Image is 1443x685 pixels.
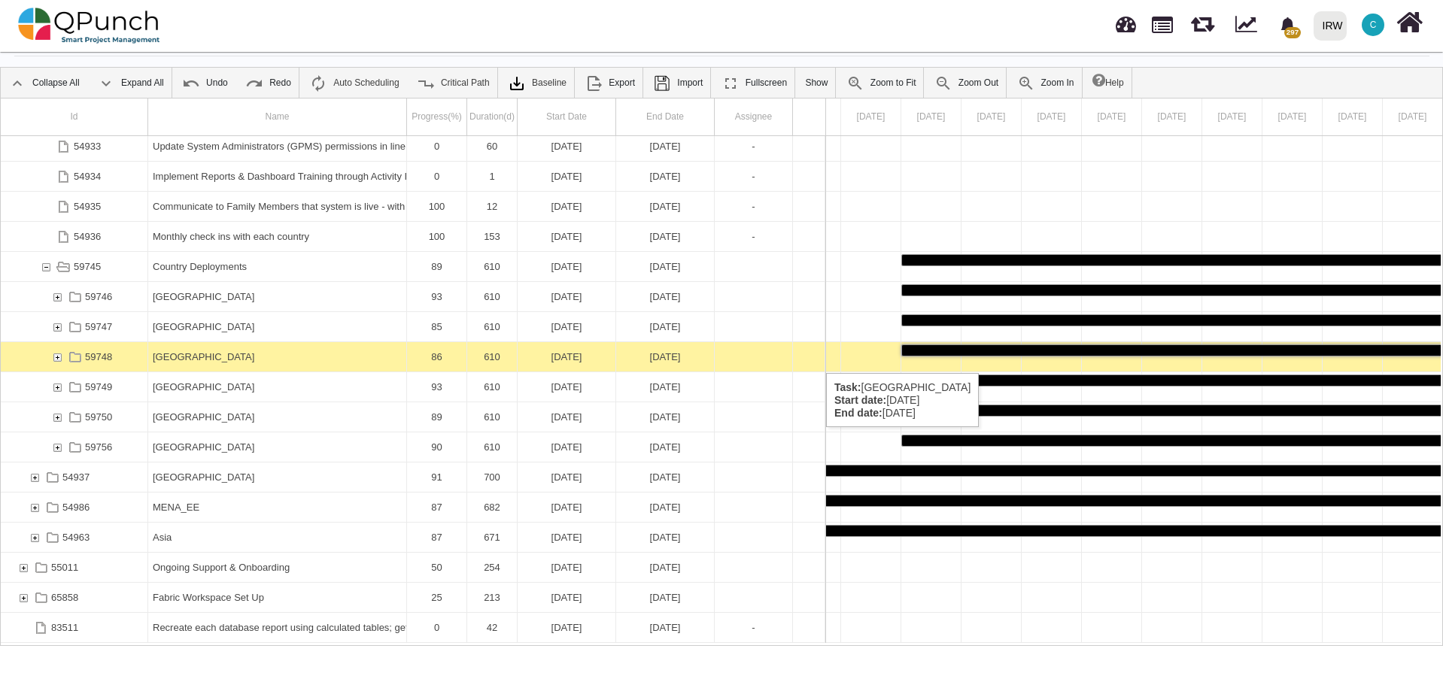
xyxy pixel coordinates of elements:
div: 54935 [74,192,101,221]
div: 54934 [1,162,148,191]
div: Task: Update System Administrators (GPMS) permissions in line with role matrices - once ready to ... [1,132,825,162]
a: Show [797,68,835,98]
div: 0 [407,132,467,161]
div: 0 [407,162,467,191]
div: 671 [472,523,512,552]
div: Update System Administrators (GPMS) permissions in line with role matrices - once ready to go live [148,132,407,161]
div: 610 [467,372,518,402]
div: 01 May 2024 [901,99,961,135]
div: Task: Asia Start date: 01-03-2024 End date: 31-12-2025 [1,523,825,553]
div: 610 [472,282,512,311]
div: 65858 [1,583,148,612]
div: Country Deployments [148,252,407,281]
b: Task: [834,381,861,393]
div: Task: West Africa Start date: 01-02-2024 End date: 31-12-2025 [1,462,825,493]
div: 0 [412,132,462,161]
div: 54986 [62,493,90,522]
img: ic_fullscreen_24.81ea589.png [721,74,740,92]
a: Critical Path [409,68,497,98]
div: [DATE] [621,523,709,552]
div: 54933 [74,132,101,161]
div: 31-12-2025 [616,342,715,371]
svg: bell fill [1280,17,1296,33]
div: Implement Reports & Dashboard Training through Activity Info [148,162,407,191]
img: ic_zoom_to_fit_24.130db0b.png [846,74,864,92]
i: Home [1396,8,1423,37]
div: 100 [412,192,462,221]
div: 86 [412,342,462,371]
div: [GEOGRAPHIC_DATA] [153,462,402,492]
div: Task: Implement Reports & Dashboard Training through Activity Info Start date: 31-12-2025 End dat... [1,162,825,192]
div: 610 [467,282,518,311]
div: End Date [616,99,715,135]
div: [GEOGRAPHIC_DATA] [153,282,402,311]
div: 60 [472,132,512,161]
div: Dynamic Report [1228,1,1271,50]
div: - [715,192,793,221]
b: Start date: [834,394,886,406]
img: ic_critical_path_24.b7f2986.png [417,74,435,92]
div: [DATE] [621,222,709,251]
a: Baseline [500,68,574,98]
div: [DATE] [522,312,611,341]
div: 59749 [85,372,112,402]
div: [DATE] [621,312,709,341]
div: [DATE] [522,162,611,191]
div: 85 [407,312,467,341]
div: 610 [472,312,512,341]
img: ic_expand_all_24.71e1805.png [97,74,115,92]
div: 01-05-2024 [518,252,616,281]
div: 254 [467,553,518,582]
div: [DATE] [621,402,709,432]
div: 54933 [1,132,148,161]
div: 65858 [51,583,78,612]
div: 31-12-2025 [518,162,616,191]
div: Task: Kenya Start date: 01-05-2024 End date: 31-12-2025 [1,312,825,342]
div: 01-05-2024 [518,432,616,462]
div: 50 [412,553,462,582]
div: 83511 [1,613,148,642]
a: IRW [1307,1,1353,50]
div: Recreate each database report using calculated tables; get Ganesh to check against old version to... [153,613,402,642]
div: 01-03-2024 [518,523,616,552]
div: 54936 [1,222,148,251]
div: Fabric Workspace Set Up [148,583,407,612]
div: 01-04-2025 [518,583,616,612]
div: Task: South Africa Start date: 01-05-2024 End date: 31-12-2025 [1,432,825,462]
div: 59746 [85,282,112,311]
div: [DATE] [522,372,611,402]
div: 01-02-2024 [518,462,616,492]
div: - [715,162,793,191]
b: End date: [834,407,883,419]
div: Task: Somalia Start date: 01-05-2024 End date: 31-12-2025 [1,342,825,372]
span: Projects [1152,10,1173,33]
div: [DATE] [621,132,709,161]
div: 610 [467,252,518,281]
div: 682 [472,493,512,522]
a: Help [1085,68,1132,98]
div: - [719,132,788,161]
img: save.4d96896.png [653,74,671,92]
div: 01-05-2024 [518,372,616,402]
div: Fabric Workspace Set Up [153,583,402,612]
div: 12 [467,192,518,221]
a: Zoom to Fit [839,68,924,98]
div: 87 [412,523,462,552]
div: Somalia [148,342,407,371]
div: Asia [153,523,402,552]
img: ic_zoom_out.687aa02.png [934,74,952,92]
div: 85 [412,312,462,341]
a: Zoom Out [927,68,1006,98]
div: 55011 [1,553,148,582]
div: Task: Communicate to Family Members that system is live - with all the caveats as needed etc Star... [1,192,825,222]
div: Country Deployments [153,252,402,281]
div: - [715,613,793,642]
div: 60 [467,132,518,161]
div: 59747 [1,312,148,341]
div: [DATE] [522,222,611,251]
div: West Africa [148,462,407,492]
div: 05 May 2024 [1142,99,1202,135]
div: [GEOGRAPHIC_DATA] [153,432,402,462]
div: 30-10-2025 [616,132,715,161]
div: Update System Administrators (GPMS) permissions in line with role matrices - once ready to go live [153,132,402,161]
